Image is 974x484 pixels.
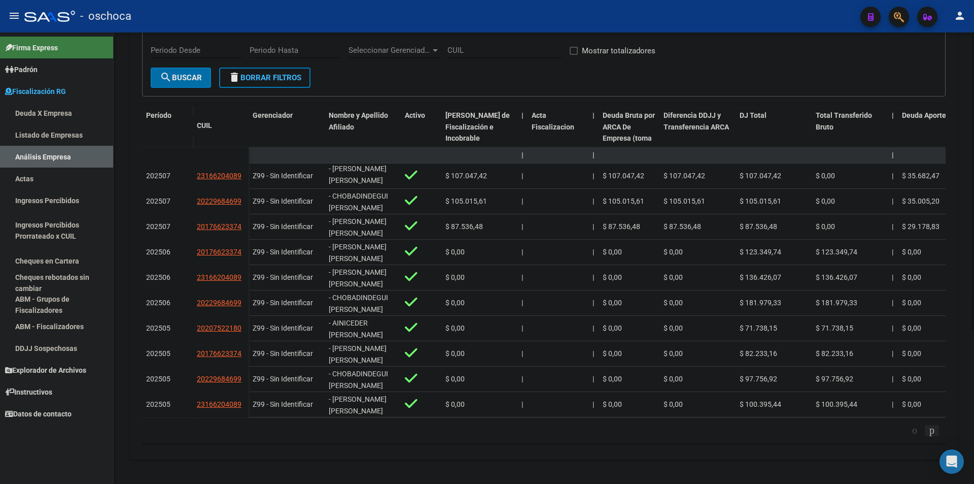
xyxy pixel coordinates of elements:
[146,349,170,358] span: 202505
[146,375,170,383] span: 202505
[940,449,964,474] div: Open Intercom Messenger
[593,349,594,358] span: |
[593,400,594,408] span: |
[902,273,921,281] span: $ 0,00
[664,324,683,332] span: $ 0,00
[816,197,835,205] span: $ 0,00
[603,172,644,180] span: $ 107.047,42
[892,172,893,180] span: |
[902,375,921,383] span: $ 0,00
[445,324,465,332] span: $ 0,00
[816,400,857,408] span: $ 100.395,44
[603,400,622,408] span: $ 0,00
[146,400,170,408] span: 202505
[253,222,313,231] span: Z99 - Sin Identificar
[902,111,946,119] span: Deuda Aporte
[593,299,594,307] span: |
[740,349,777,358] span: $ 82.233,16
[445,273,465,281] span: $ 0,00
[329,268,387,288] span: - [PERSON_NAME] [PERSON_NAME]
[740,299,781,307] span: $ 181.979,33
[445,172,487,180] span: $ 107.047,42
[659,105,736,173] datatable-header-cell: Diferencia DDJJ y Transferencia ARCA
[151,68,211,88] button: Buscar
[908,425,922,436] a: go to previous page
[740,248,781,256] span: $ 123.349,74
[902,299,921,307] span: $ 0,00
[593,151,595,159] span: |
[664,222,701,231] span: $ 87.536,48
[193,115,249,137] datatable-header-cell: CUIL
[197,248,241,256] span: 20176623374
[329,319,383,339] span: - AINICEDER [PERSON_NAME]
[740,111,767,119] span: DJ Total
[146,299,170,307] span: 202506
[349,46,431,55] span: Seleccionar Gerenciador
[603,222,640,231] span: $ 87.536,48
[603,248,622,256] span: $ 0,00
[528,105,588,173] datatable-header-cell: Acta Fiscalizacion
[521,375,523,383] span: |
[253,375,313,383] span: Z99 - Sin Identificar
[197,400,241,408] span: 23166204089
[593,222,594,231] span: |
[740,324,777,332] span: $ 71.738,15
[892,248,893,256] span: |
[603,375,622,383] span: $ 0,00
[445,197,487,205] span: $ 105.015,61
[253,172,313,180] span: Z99 - Sin Identificar
[664,197,705,205] span: $ 105.015,61
[816,222,835,231] span: $ 0,00
[329,192,388,212] span: - CHOBADINDEGUI [PERSON_NAME]
[740,197,781,205] span: $ 105.015,61
[445,248,465,256] span: $ 0,00
[812,105,888,173] datatable-header-cell: Total Transferido Bruto
[197,349,241,358] span: 20176623374
[521,349,523,358] span: |
[902,222,940,231] span: $ 29.178,83
[228,73,301,82] span: Borrar Filtros
[593,273,594,281] span: |
[80,5,131,27] span: - oschoca
[146,324,170,332] span: 202505
[146,197,170,205] span: 202507
[898,105,974,173] datatable-header-cell: Deuda Aporte
[253,197,313,205] span: Z99 - Sin Identificar
[401,105,441,173] datatable-header-cell: Activo
[142,105,193,147] datatable-header-cell: Período
[816,273,857,281] span: $ 136.426,07
[892,111,894,119] span: |
[8,10,20,22] mat-icon: menu
[197,299,241,307] span: 20229684699
[329,217,387,237] span: - [PERSON_NAME] [PERSON_NAME]
[219,68,310,88] button: Borrar Filtros
[603,349,622,358] span: $ 0,00
[664,172,705,180] span: $ 107.047,42
[5,42,58,53] span: Firma Express
[892,400,893,408] span: |
[329,395,387,415] span: - [PERSON_NAME] [PERSON_NAME]
[664,273,683,281] span: $ 0,00
[740,400,781,408] span: $ 100.395,44
[253,324,313,332] span: Z99 - Sin Identificar
[593,172,594,180] span: |
[892,324,893,332] span: |
[603,111,655,166] span: Deuda Bruta por ARCA De Empresa (toma en cuenta todos los afiliados)
[146,222,170,231] span: 202507
[5,64,38,75] span: Padrón
[445,222,483,231] span: $ 87.536,48
[892,222,893,231] span: |
[521,273,523,281] span: |
[253,400,313,408] span: Z99 - Sin Identificar
[445,111,510,143] span: [PERSON_NAME] de Fiscalización e Incobrable
[441,105,517,173] datatable-header-cell: Deuda Bruta Neto de Fiscalización e Incobrable
[5,386,52,398] span: Instructivos
[521,151,524,159] span: |
[146,248,170,256] span: 202506
[902,197,940,205] span: $ 35.005,20
[517,105,528,173] datatable-header-cell: |
[816,299,857,307] span: $ 181.979,33
[325,105,401,173] datatable-header-cell: Nombre y Apellido Afiliado
[892,273,893,281] span: |
[892,197,893,205] span: |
